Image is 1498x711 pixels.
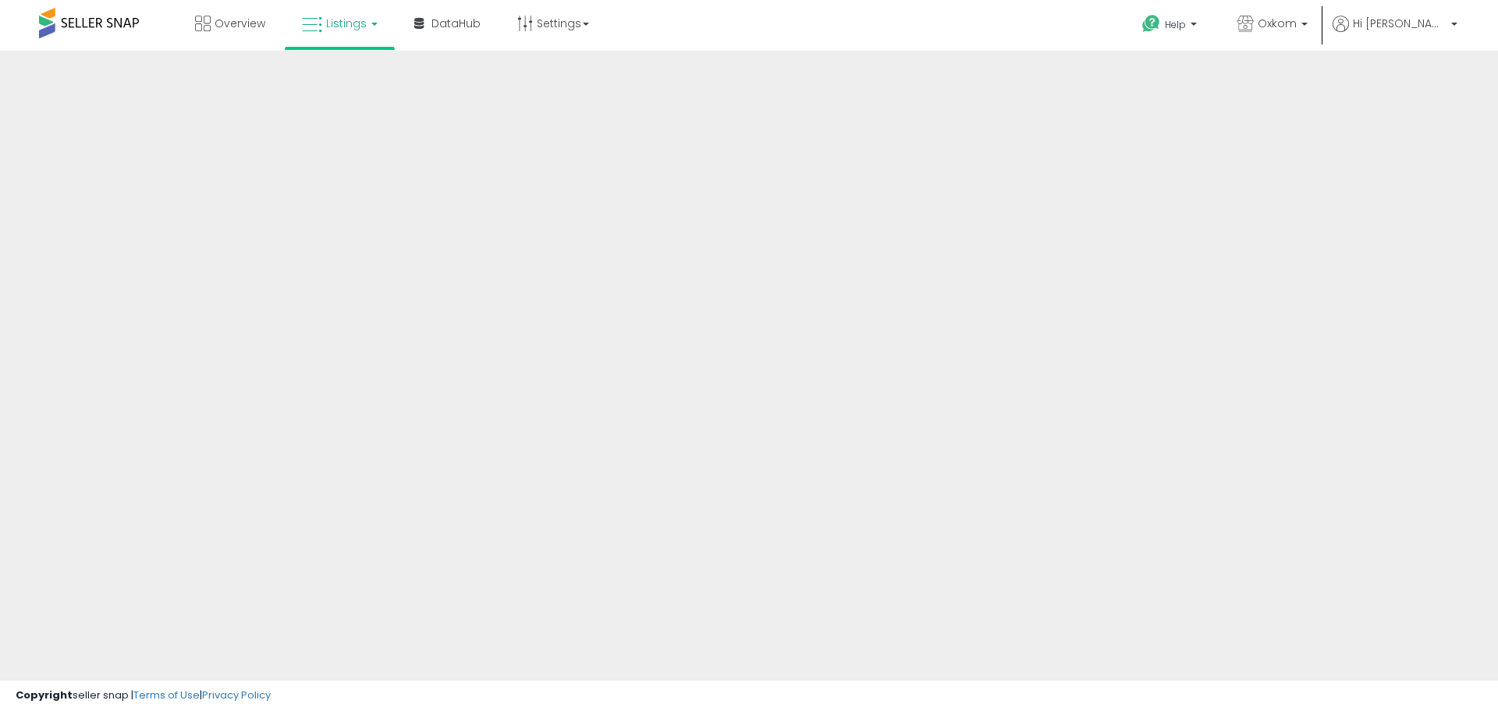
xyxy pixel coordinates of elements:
div: seller snap | | [16,688,271,703]
span: Hi [PERSON_NAME] [1353,16,1447,31]
a: Terms of Use [133,688,200,702]
span: Overview [215,16,265,31]
a: Hi [PERSON_NAME] [1333,16,1457,51]
span: Listings [326,16,367,31]
span: DataHub [431,16,481,31]
strong: Copyright [16,688,73,702]
a: Help [1130,2,1212,51]
span: Help [1165,18,1186,31]
a: Privacy Policy [202,688,271,702]
i: Get Help [1141,14,1161,34]
span: Oxkom [1258,16,1297,31]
